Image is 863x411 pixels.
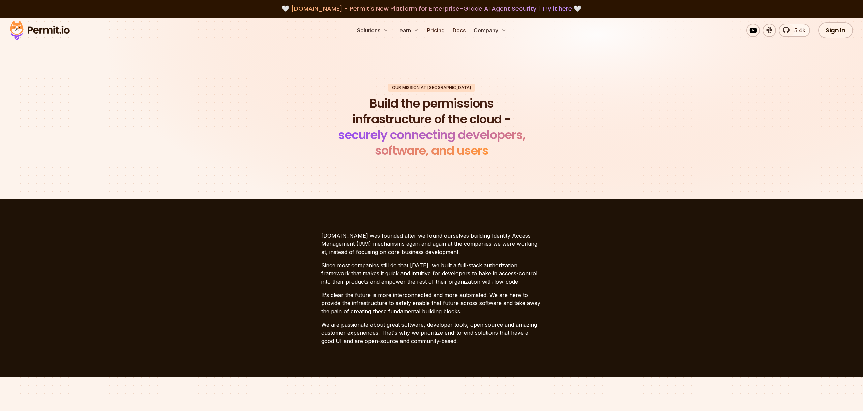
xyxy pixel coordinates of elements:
[779,24,810,37] a: 5.4k
[818,22,853,38] a: Sign In
[16,4,847,13] div: 🤍 🤍
[542,4,572,13] a: Try it here
[321,321,542,345] p: We are passionate about great software, developer tools, open source and amazing customer experie...
[291,4,572,13] span: [DOMAIN_NAME] - Permit's New Platform for Enterprise-Grade AI Agent Security |
[394,24,422,37] button: Learn
[321,261,542,286] p: Since most companies still do that [DATE], we built a full-stack authorization framework that mak...
[471,24,509,37] button: Company
[790,26,805,34] span: 5.4k
[354,24,391,37] button: Solutions
[424,24,447,37] a: Pricing
[329,96,534,159] h1: Build the permissions infrastructure of the cloud -
[450,24,468,37] a: Docs
[7,19,73,42] img: Permit logo
[321,232,542,256] p: [DOMAIN_NAME] was founded after we found ourselves building Identity Access Management (IAM) mech...
[321,291,542,315] p: It's clear the future is more interconnected and more automated. We are here to provide the infra...
[338,126,525,159] span: securely connecting developers, software, and users
[388,84,475,92] div: Our mission at [GEOGRAPHIC_DATA]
